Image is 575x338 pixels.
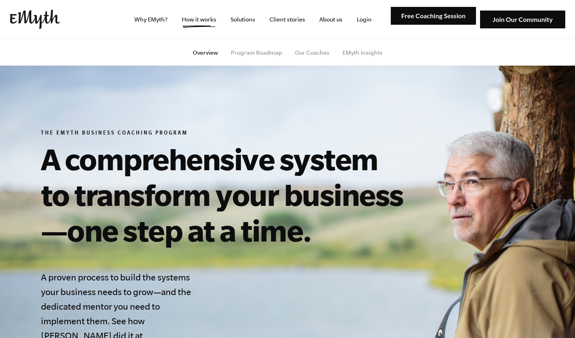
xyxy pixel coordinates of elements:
a: Program Roadmap [231,49,282,56]
img: Join Our Community [480,11,565,29]
h6: The EMyth Business Coaching Program [41,130,411,138]
img: Free Coaching Session [391,7,476,25]
a: EMyth Insights [342,49,383,56]
img: EMyth [10,10,60,29]
a: Our Coaches [295,49,329,56]
h1: A comprehensive system to transform your business—one step at a time. [41,141,411,248]
a: Overview [193,49,218,56]
iframe: Chat Widget [534,299,575,338]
